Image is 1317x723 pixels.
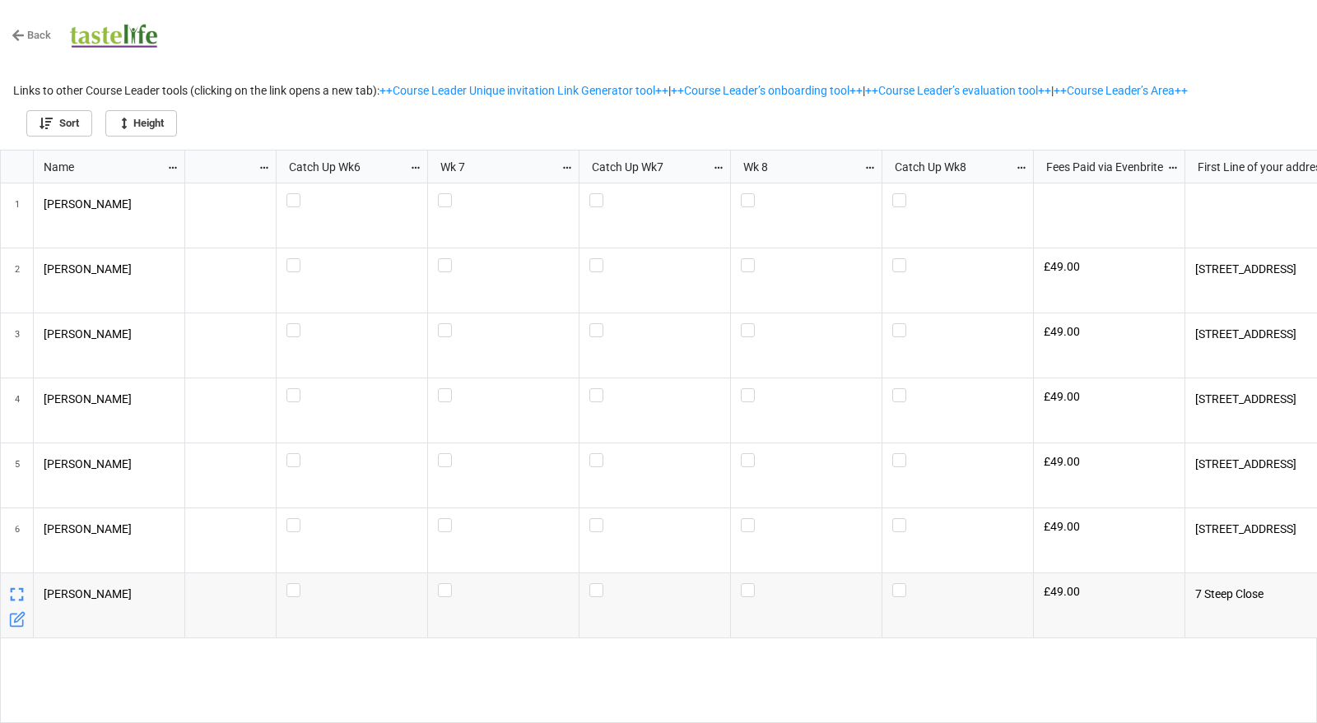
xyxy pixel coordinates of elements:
a: ++Course Leader Unique invitation Link Generator tool++ [379,84,668,97]
p: [PERSON_NAME] [44,583,175,606]
p: £49.00 [1044,518,1175,535]
span: 6 [15,508,20,572]
a: Height [105,110,177,137]
div: Fees Paid via Evenbrite [1036,158,1166,176]
img: 8SeUmRAqi5%2Ftastelife.png [64,17,163,54]
a: ++Course Leader’s evaluation tool++ [865,84,1051,97]
span: 2 [15,248,20,313]
p: [PERSON_NAME] [44,453,175,476]
p: £49.00 [1044,323,1175,340]
span: 1 [15,183,20,248]
span: 5 [15,443,20,507]
div: Wk 6 [128,158,258,176]
div: Name [34,158,167,176]
div: Catch Up Wk6 [279,158,409,176]
div: Catch Up Wk7 [582,158,712,176]
p: £49.00 [1044,258,1175,275]
div: grid [1,151,185,183]
p: [PERSON_NAME] [44,518,175,541]
span: 3 [15,313,20,378]
p: £49.00 [1044,388,1175,405]
div: Wk 7 [430,158,561,176]
p: [PERSON_NAME] [44,388,175,411]
a: ++Course Leader’s Area++ [1054,84,1188,97]
div: Catch Up Wk8 [885,158,1015,176]
p: [PERSON_NAME] [44,193,175,216]
p: £49.00 [1044,583,1175,600]
p: [PERSON_NAME] [44,258,175,281]
span: 4 [15,378,20,443]
a: ++Course Leader’s onboarding tool++ [671,84,863,97]
p: [PERSON_NAME] [44,323,175,346]
p: £49.00 [1044,453,1175,470]
p: Links to other Course Leader tools (clicking on the link opens a new tab): | | | [13,82,1304,99]
div: Wk 8 [733,158,863,176]
a: Back [12,27,51,44]
a: Sort [26,110,92,137]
